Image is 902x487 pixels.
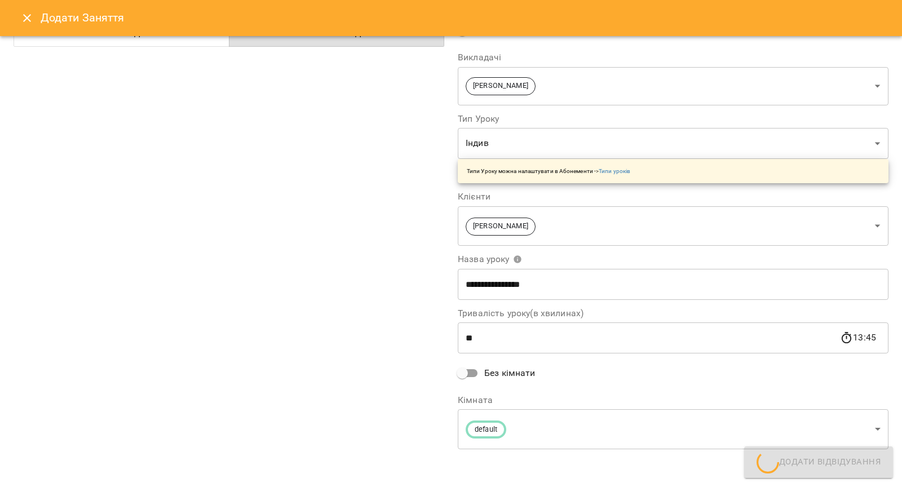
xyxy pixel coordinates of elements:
a: Типи уроків [599,168,630,174]
span: Назва уроку [458,255,522,264]
span: [PERSON_NAME] [466,221,535,232]
div: Індив [458,128,888,160]
span: default [468,424,504,435]
div: [PERSON_NAME] [458,67,888,105]
h6: Додати Заняття [41,9,888,26]
label: Тип Уроку [458,114,888,123]
p: Типи Уроку можна налаштувати в Абонементи -> [467,167,630,175]
span: Без кімнати [484,366,536,380]
div: [PERSON_NAME] [458,206,888,246]
div: default [458,409,888,449]
label: Тривалість уроку(в хвилинах) [458,309,888,318]
label: Клієнти [458,192,888,201]
span: [PERSON_NAME] [466,81,535,91]
svg: Вкажіть назву уроку або виберіть клієнтів [513,255,522,264]
label: Кімната [458,396,888,405]
label: Викладачі [458,53,888,62]
button: Close [14,5,41,32]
